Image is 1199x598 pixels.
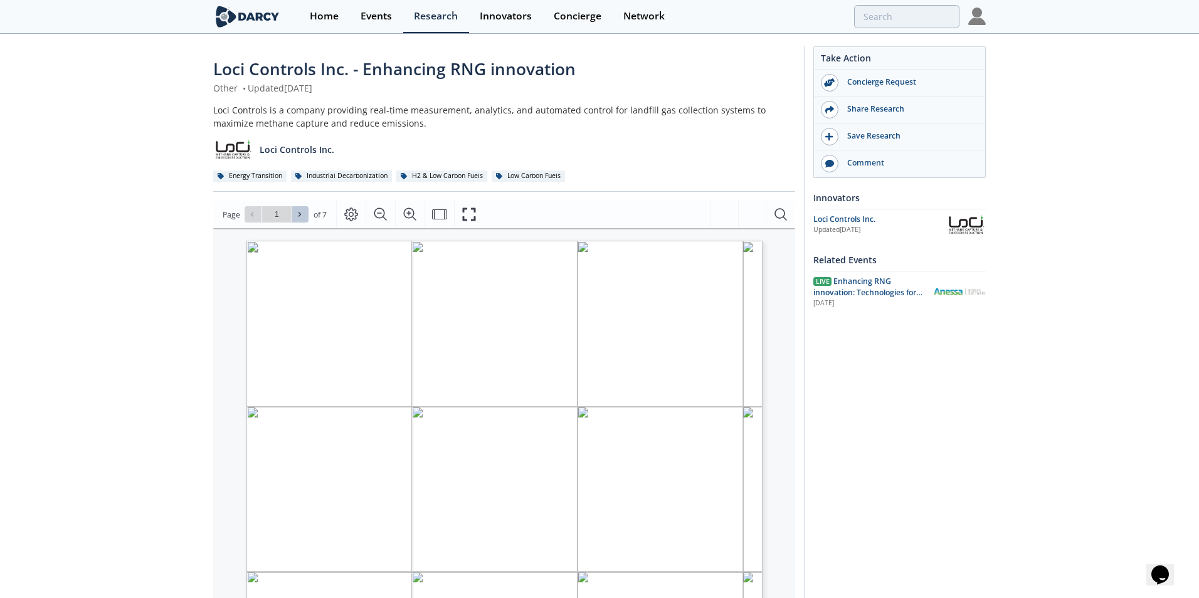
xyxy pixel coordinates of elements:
[813,187,986,209] div: Innovators
[213,6,282,28] img: logo-wide.svg
[361,11,392,21] div: Events
[310,11,339,21] div: Home
[813,298,924,308] div: [DATE]
[854,5,959,28] input: Advanced Search
[480,11,532,21] div: Innovators
[933,288,986,295] img: Anessa
[213,81,795,95] div: Other Updated [DATE]
[213,103,795,130] div: Loci Controls is a company providing real-time measurement, analytics, and automated control for ...
[813,276,922,310] span: Enhancing RNG innovation: Technologies for Sustainable Energy
[414,11,458,21] div: Research
[623,11,665,21] div: Network
[291,170,392,182] div: Industrial Decarbonization
[946,214,986,236] img: Loci Controls Inc.
[838,130,979,142] div: Save Research
[492,170,565,182] div: Low Carbon Fuels
[838,76,979,88] div: Concierge Request
[240,82,248,94] span: •
[838,103,979,115] div: Share Research
[813,276,986,309] a: Live Enhancing RNG innovation: Technologies for Sustainable Energy [DATE] Anessa
[813,214,946,225] div: Loci Controls Inc.
[813,225,946,235] div: Updated [DATE]
[213,170,287,182] div: Energy Transition
[814,51,985,70] div: Take Action
[554,11,601,21] div: Concierge
[1146,548,1186,585] iframe: chat widget
[813,277,832,286] span: Live
[396,170,487,182] div: H2 & Low Carbon Fuels
[213,58,576,80] span: Loci Controls Inc. - Enhancing RNG innovation
[968,8,986,25] img: Profile
[813,214,986,236] a: Loci Controls Inc. Updated[DATE] Loci Controls Inc.
[813,249,986,271] div: Related Events
[260,143,334,156] p: Loci Controls Inc.
[838,157,979,169] div: Comment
